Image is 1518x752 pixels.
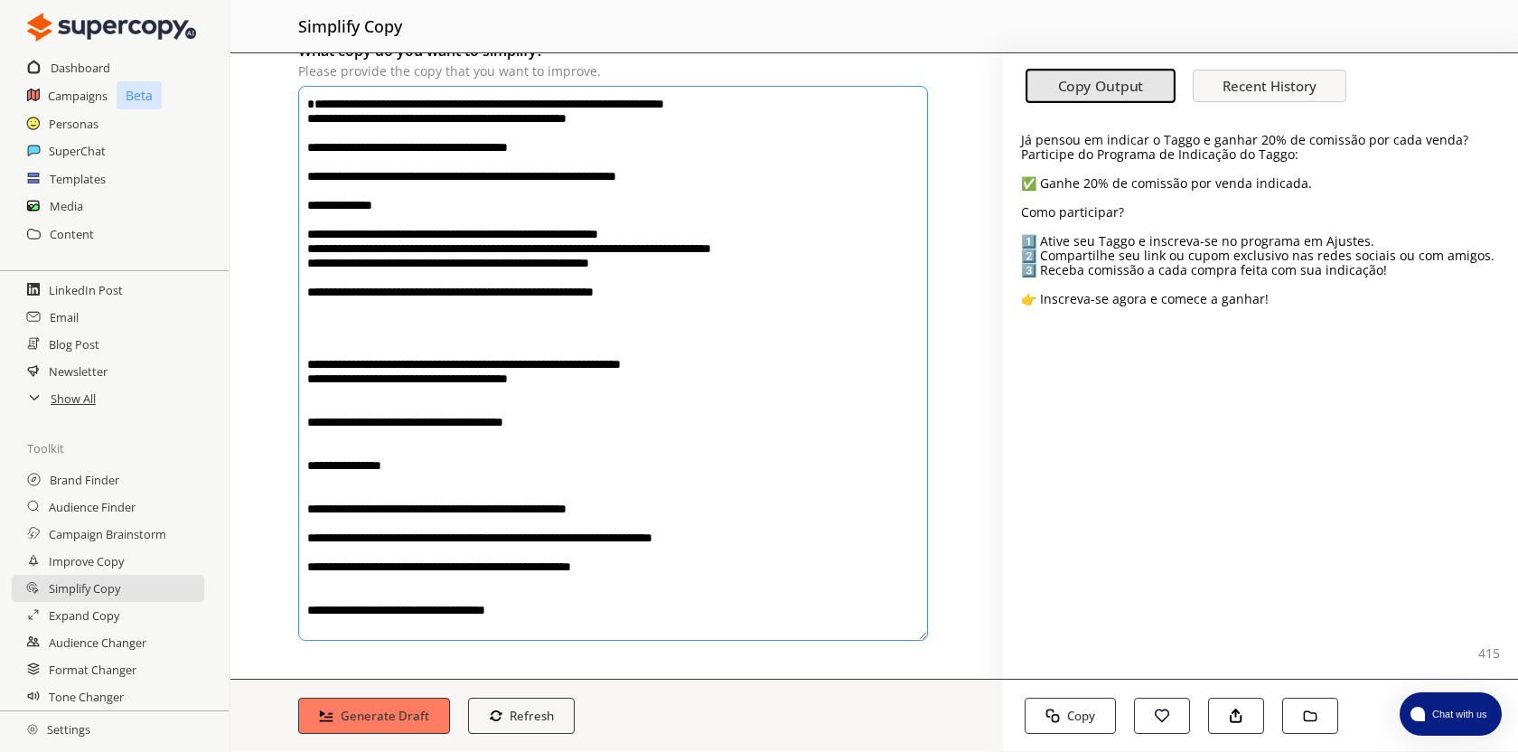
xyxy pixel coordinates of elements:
b: Recent History [1223,77,1317,95]
a: Campaigns [48,82,108,109]
a: Audience Changer [49,629,146,656]
a: LinkedIn Post [49,277,123,304]
button: Generate Draft [298,698,450,734]
p: Como participar? [1021,205,1500,220]
a: Simplify Copy [49,575,120,602]
button: Recent History [1193,70,1346,102]
p: Beta [117,81,162,109]
b: Generate Draft [341,708,429,724]
h2: simplify copy [298,9,402,43]
p: 3️⃣ Receba comissão a cada compra feita com sua indicação! [1021,263,1500,277]
a: Personas [49,110,98,137]
p: Please provide the copy that you want to improve. [298,64,935,79]
b: Refresh [510,708,554,724]
a: Brand Finder [50,466,119,493]
p: Participe do Programa de Indicação do Taggo: [1021,147,1500,162]
button: atlas-launcher [1400,692,1502,736]
a: Tone Changer [49,683,124,710]
button: Refresh [468,698,576,734]
button: Copy Output [1026,70,1176,104]
span: Chat with us [1425,707,1491,721]
p: Já pensou em indicar o Taggo e ganhar 20% de comissão por cada venda? [1021,133,1500,147]
img: Close [27,9,196,45]
b: Copy [1067,708,1095,724]
p: ✅ Ganhe 20% de comissão por venda indicada. [1021,176,1500,191]
a: Blog Post [49,331,99,358]
img: Close [27,724,38,735]
a: Show All [51,385,96,412]
a: Improve Copy [49,548,124,575]
a: Format Changer [49,656,136,683]
a: Media [50,193,83,220]
p: 2️⃣ Compartilhe seu link ou cupom exclusivo nas redes sociais ou com amigos. [1021,249,1500,263]
a: SuperChat [49,137,106,164]
p: 👉 Inscreva-se agora e comece a ganhar! [1021,292,1500,306]
button: Copy [1025,698,1116,734]
p: 415 [1478,646,1500,661]
a: Email [50,304,79,331]
a: Newsletter [49,358,108,385]
textarea: originalCopy-textarea [298,86,928,641]
a: Dashboard [51,54,110,81]
a: Campaign Brainstorm [49,521,166,548]
a: Audience Finder [49,493,136,521]
a: Content [50,221,94,248]
p: 1️⃣ Ative seu Taggo e inscreva-se no programa em Ajustes. [1021,234,1500,249]
a: Templates [50,165,106,193]
a: Expand Copy [49,602,119,629]
b: Copy Output [1058,77,1144,96]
